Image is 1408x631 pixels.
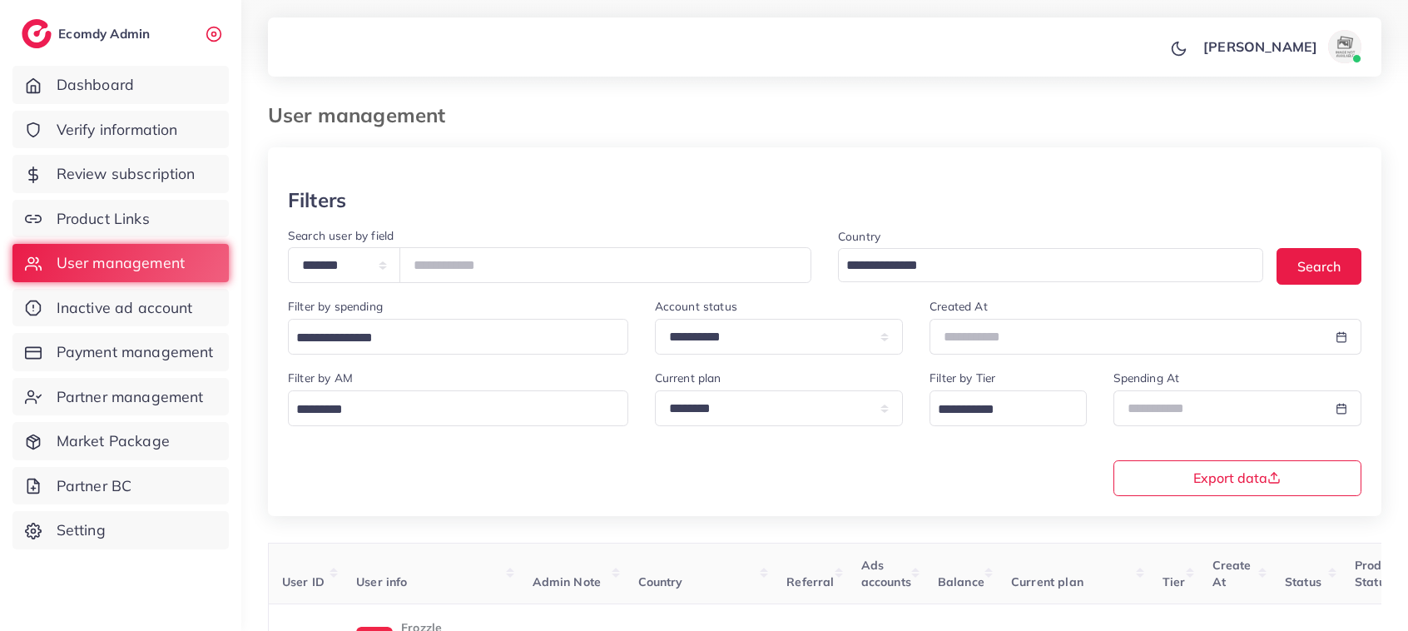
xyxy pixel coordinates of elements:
img: avatar [1328,30,1361,63]
label: Country [838,228,880,245]
a: Market Package [12,422,229,460]
label: Account status [655,298,737,315]
span: Product Links [57,208,150,230]
span: Country [638,574,683,589]
a: logoEcomdy Admin [22,19,154,48]
span: Inactive ad account [57,297,193,319]
label: Filter by spending [288,298,383,315]
a: Partner BC [12,467,229,505]
label: Spending At [1113,370,1180,386]
input: Search for option [840,253,1242,279]
span: Create At [1212,558,1252,589]
a: [PERSON_NAME]avatar [1194,30,1368,63]
span: Partner management [57,386,204,408]
span: Status [1285,574,1321,589]
span: User ID [282,574,325,589]
span: Ads accounts [861,558,911,589]
span: Partner BC [57,475,132,497]
a: Setting [12,511,229,549]
img: logo [22,19,52,48]
a: Product Links [12,200,229,238]
span: Current plan [1011,574,1083,589]
p: [PERSON_NAME] [1203,37,1317,57]
button: Search [1277,248,1361,284]
span: Market Package [57,430,170,452]
span: Dashboard [57,74,134,96]
span: Product Status [1355,558,1399,589]
span: Admin Note [533,574,602,589]
a: Payment management [12,333,229,371]
input: Search for option [290,325,607,351]
span: User management [57,252,185,274]
label: Search user by field [288,227,394,244]
span: User info [356,574,407,589]
label: Filter by AM [288,370,353,386]
input: Search for option [932,397,1064,423]
div: Search for option [930,390,1086,426]
h3: Filters [288,188,346,212]
h3: User management [268,103,459,127]
a: Review subscription [12,155,229,193]
span: Tier [1163,574,1186,589]
label: Filter by Tier [930,370,995,386]
span: Verify information [57,119,178,141]
div: Search for option [288,390,628,426]
input: Search for option [290,397,607,423]
label: Current plan [655,370,721,386]
span: Referral [786,574,834,589]
a: Dashboard [12,66,229,104]
span: Setting [57,519,106,541]
span: Export data [1193,471,1281,484]
span: Payment management [57,341,214,363]
button: Export data [1113,460,1362,496]
label: Created At [930,298,988,315]
div: Search for option [838,248,1263,282]
div: Search for option [288,319,628,355]
span: Review subscription [57,163,196,185]
a: User management [12,244,229,282]
h2: Ecomdy Admin [58,26,154,42]
a: Verify information [12,111,229,149]
a: Inactive ad account [12,289,229,327]
a: Partner management [12,378,229,416]
span: Balance [938,574,984,589]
